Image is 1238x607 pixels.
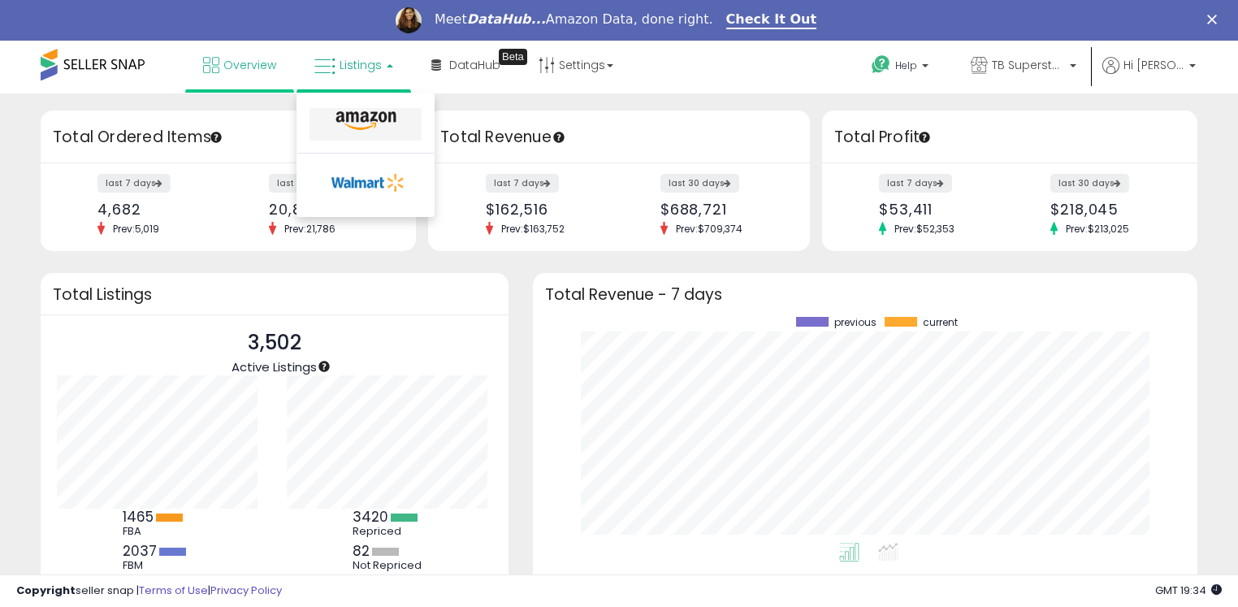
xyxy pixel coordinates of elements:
[879,201,998,218] div: $53,411
[526,41,625,89] a: Settings
[396,7,422,33] img: Profile image for Georgie
[467,11,546,27] i: DataHub...
[353,525,426,538] div: Repriced
[1058,222,1137,236] span: Prev: $213,025
[139,583,208,598] a: Terms of Use
[499,49,527,65] div: Tooltip anchor
[269,174,348,193] label: last 30 days
[340,57,382,73] span: Listings
[440,126,798,149] h3: Total Revenue
[269,201,387,218] div: 20,863
[660,201,781,218] div: $688,721
[879,174,952,193] label: last 7 days
[834,317,877,328] span: previous
[209,130,223,145] div: Tooltip anchor
[1123,57,1184,73] span: Hi [PERSON_NAME]
[726,11,817,29] a: Check It Out
[859,42,945,93] a: Help
[1207,15,1223,24] div: Close
[486,201,607,218] div: $162,516
[191,41,288,89] a: Overview
[1155,583,1222,598] span: 2025-09-15 19:34 GMT
[834,126,1185,149] h3: Total Profit
[449,57,500,73] span: DataHub
[552,130,566,145] div: Tooltip anchor
[917,130,932,145] div: Tooltip anchor
[97,174,171,193] label: last 7 days
[923,317,958,328] span: current
[435,11,713,28] div: Meet Amazon Data, done right.
[668,222,751,236] span: Prev: $709,374
[317,359,331,374] div: Tooltip anchor
[1050,174,1129,193] label: last 30 days
[959,41,1089,93] a: TB Superstore
[895,59,917,72] span: Help
[660,174,739,193] label: last 30 days
[232,358,317,375] span: Active Listings
[493,222,573,236] span: Prev: $163,752
[123,559,196,572] div: FBM
[223,57,276,73] span: Overview
[16,583,76,598] strong: Copyright
[123,507,154,527] b: 1465
[886,222,963,236] span: Prev: $52,353
[210,583,282,598] a: Privacy Policy
[419,41,513,89] a: DataHub
[1050,201,1169,218] div: $218,045
[123,541,157,561] b: 2037
[302,41,405,89] a: Listings
[353,559,426,572] div: Not Repriced
[232,327,317,358] p: 3,502
[353,541,370,561] b: 82
[353,507,388,527] b: 3420
[276,222,344,236] span: Prev: 21,786
[53,126,404,149] h3: Total Ordered Items
[53,288,496,301] h3: Total Listings
[97,201,216,218] div: 4,682
[16,583,282,599] div: seller snap | |
[105,222,167,236] span: Prev: 5,019
[123,525,196,538] div: FBA
[486,174,559,193] label: last 7 days
[871,54,891,75] i: Get Help
[992,57,1065,73] span: TB Superstore
[1102,57,1196,93] a: Hi [PERSON_NAME]
[545,288,1185,301] h3: Total Revenue - 7 days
